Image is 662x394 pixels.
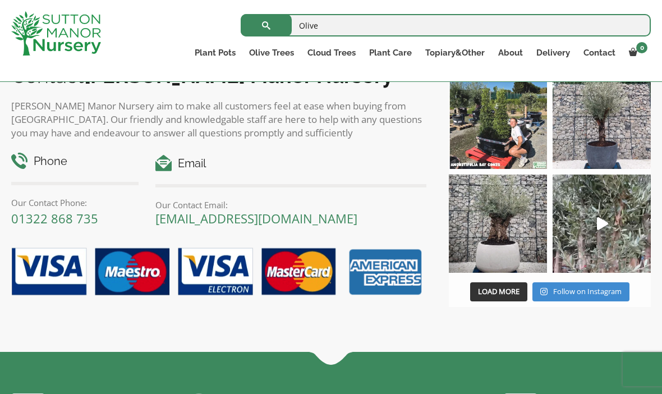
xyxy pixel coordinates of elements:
img: payment-options.png [3,241,426,303]
a: Olive Trees [242,45,301,61]
img: logo [11,11,101,56]
a: Topiary&Other [419,45,491,61]
a: [EMAIL_ADDRESS][DOMAIN_NAME] [155,210,357,227]
img: New arrivals Monday morning of beautiful olive trees 🤩🤩 The weather is beautiful this summer, gre... [553,175,651,273]
input: Search... [241,14,651,36]
a: Contact [577,45,622,61]
img: Our elegant & picturesque Angustifolia Cones are an exquisite addition to your Bay Tree collectio... [449,71,547,169]
a: Plant Care [362,45,419,61]
span: 0 [636,42,647,53]
a: Instagram Follow on Instagram [532,282,629,301]
p: [PERSON_NAME] Manor Nursery aim to make all customers feel at ease when buying from [GEOGRAPHIC_D... [11,99,426,140]
p: Our Contact Email: [155,198,426,212]
img: A beautiful multi-stem Spanish Olive tree potted in our luxurious fibre clay pots 😍😍 [553,71,651,169]
h4: Phone [11,153,139,170]
a: Plant Pots [188,45,242,61]
span: Follow on Instagram [553,286,622,296]
h4: Email [155,155,426,172]
button: Load More [470,282,527,301]
a: Delivery [530,45,577,61]
a: About [491,45,530,61]
a: Cloud Trees [301,45,362,61]
span: Load More [478,286,520,296]
img: Check out this beauty we potted at our nursery today ❤️‍🔥 A huge, ancient gnarled Olive tree plan... [449,175,547,273]
svg: Play [597,217,608,230]
a: 01322 868 735 [11,210,98,227]
a: 0 [622,45,651,61]
svg: Instagram [540,287,548,296]
a: Play [553,175,651,273]
p: Our Contact Phone: [11,196,139,209]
